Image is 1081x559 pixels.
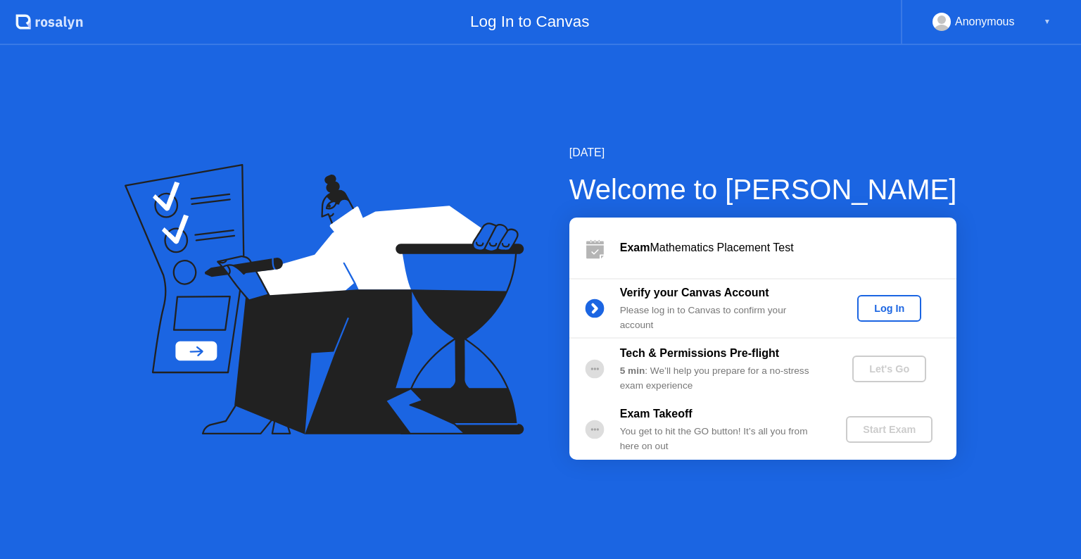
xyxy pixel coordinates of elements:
b: Exam Takeoff [620,408,693,420]
div: [DATE] [569,144,957,161]
div: Please log in to Canvas to confirm your account [620,303,823,332]
div: Mathematics Placement Test [620,239,956,256]
button: Start Exam [846,416,933,443]
button: Let's Go [852,356,926,382]
div: : We’ll help you prepare for a no-stress exam experience [620,364,823,393]
div: Welcome to [PERSON_NAME] [569,168,957,211]
div: ▼ [1044,13,1051,31]
b: 5 min [620,365,645,376]
b: Verify your Canvas Account [620,287,769,299]
b: Exam [620,241,650,253]
div: Let's Go [858,363,921,375]
div: Anonymous [955,13,1015,31]
div: You get to hit the GO button! It’s all you from here on out [620,425,823,453]
b: Tech & Permissions Pre-flight [620,347,779,359]
button: Log In [857,295,921,322]
div: Log In [863,303,916,314]
div: Start Exam [852,424,927,435]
